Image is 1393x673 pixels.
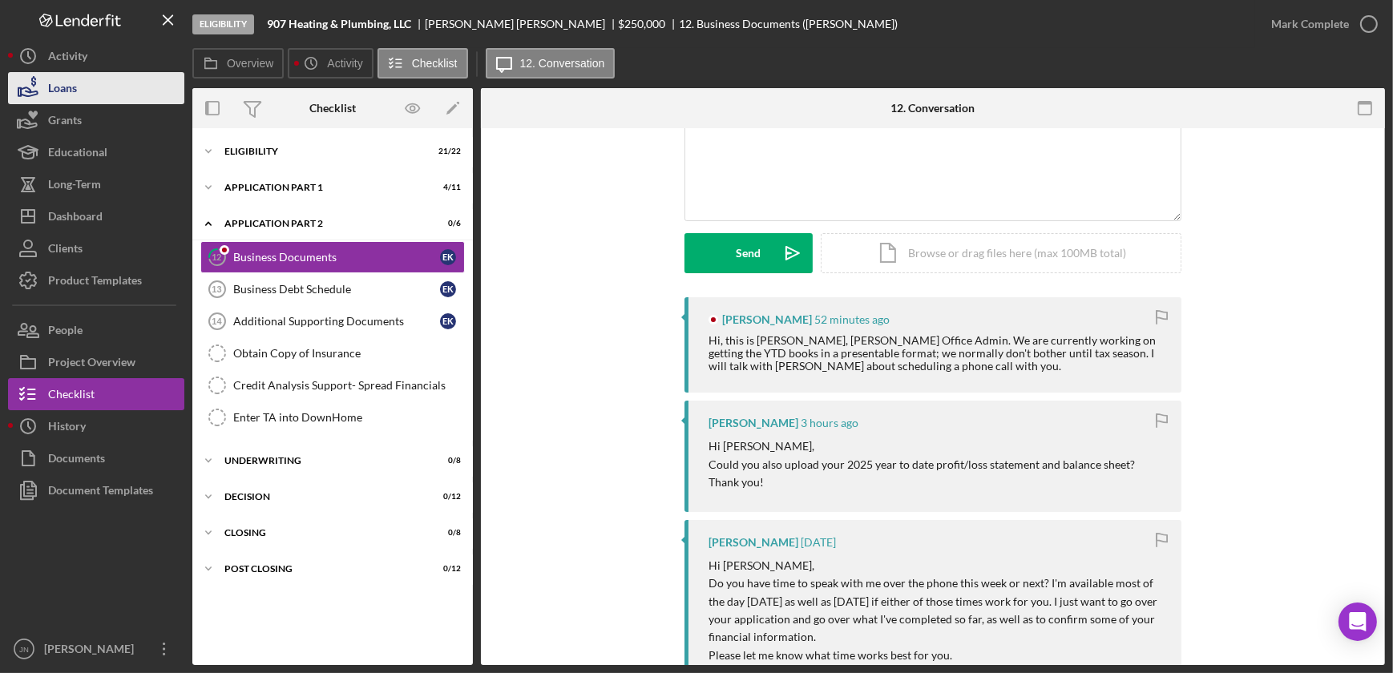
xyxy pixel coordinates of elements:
[233,347,464,360] div: Obtain Copy of Insurance
[679,18,898,30] div: 12. Business Documents ([PERSON_NAME])
[48,474,153,510] div: Document Templates
[233,283,440,296] div: Business Debt Schedule
[432,183,461,192] div: 4 / 11
[8,72,184,104] button: Loans
[520,57,605,70] label: 12. Conversation
[8,168,184,200] button: Long-Term
[200,369,465,401] a: Credit Analysis Support- Spread Financials
[684,233,813,273] button: Send
[425,18,619,30] div: [PERSON_NAME] [PERSON_NAME]
[48,40,87,76] div: Activity
[8,104,184,136] a: Grants
[8,633,184,665] button: JN[PERSON_NAME]
[224,564,421,574] div: Post Closing
[200,273,465,305] a: 13Business Debt ScheduleEK
[440,281,456,297] div: E K
[8,474,184,506] button: Document Templates
[709,574,1165,647] p: Do you have time to speak with me over the phone this week or next? I'm available most of the day...
[8,136,184,168] button: Educational
[48,200,103,236] div: Dashboard
[440,249,456,265] div: E K
[192,48,284,79] button: Overview
[801,536,836,549] time: 2025-09-18 21:15
[432,564,461,574] div: 0 / 12
[224,492,421,502] div: Decision
[8,410,184,442] button: History
[48,264,142,300] div: Product Templates
[48,378,95,414] div: Checklist
[619,17,666,30] span: $250,000
[709,557,1165,574] p: Hi [PERSON_NAME],
[48,346,135,382] div: Project Overview
[737,233,761,273] div: Send
[224,147,421,156] div: Eligibility
[233,315,440,328] div: Additional Supporting Documents
[200,337,465,369] a: Obtain Copy of Insurance
[709,647,1165,664] p: Please let me know what time works best for you.
[709,474,1135,491] p: Thank you!
[432,492,461,502] div: 0 / 12
[48,104,82,140] div: Grants
[224,456,421,465] div: Underwriting
[267,18,411,30] b: 907 Heating & Plumbing, LLC
[8,264,184,296] button: Product Templates
[891,102,975,115] div: 12. Conversation
[1255,8,1385,40] button: Mark Complete
[8,442,184,474] button: Documents
[8,200,184,232] button: Dashboard
[1271,8,1349,40] div: Mark Complete
[8,346,184,378] button: Project Overview
[440,313,456,329] div: E K
[378,48,468,79] button: Checklist
[40,633,144,669] div: [PERSON_NAME]
[8,314,184,346] button: People
[432,528,461,538] div: 0 / 8
[709,536,798,549] div: [PERSON_NAME]
[200,241,465,273] a: 12Business DocumentsEK
[8,378,184,410] button: Checklist
[709,456,1135,474] p: Could you also upload your 2025 year to date profit/loss statement and balance sheet?
[224,219,421,228] div: Application Part 2
[48,72,77,108] div: Loans
[8,40,184,72] button: Activity
[200,401,465,433] a: Enter TA into DownHome
[801,417,858,429] time: 2025-09-22 21:42
[432,456,461,465] div: 0 / 8
[814,313,890,326] time: 2025-09-22 23:37
[48,442,105,478] div: Documents
[48,410,86,446] div: History
[486,48,616,79] button: 12. Conversation
[48,314,83,350] div: People
[432,147,461,156] div: 21 / 22
[19,645,29,654] text: JN
[233,251,440,264] div: Business Documents
[212,252,222,262] tspan: 12
[709,437,1135,455] p: Hi [PERSON_NAME],
[233,411,464,424] div: Enter TA into DownHome
[224,528,421,538] div: Closing
[309,102,356,115] div: Checklist
[722,313,812,326] div: [PERSON_NAME]
[48,136,107,172] div: Educational
[8,232,184,264] button: Clients
[192,14,254,34] div: Eligibility
[224,183,421,192] div: Application Part 1
[48,168,101,204] div: Long-Term
[233,379,464,392] div: Credit Analysis Support- Spread Financials
[327,57,362,70] label: Activity
[432,219,461,228] div: 0 / 6
[1338,602,1377,641] div: Open Intercom Messenger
